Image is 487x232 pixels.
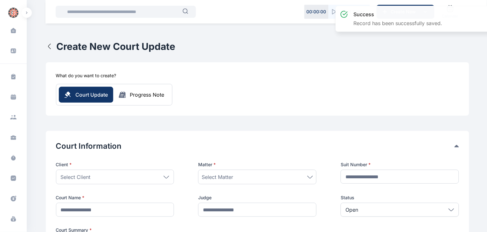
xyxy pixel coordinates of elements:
span: Court Update [76,91,108,99]
button: Court Update [59,87,113,103]
button: Progress Note [113,91,170,99]
h3: success [337,10,425,18]
span: Select Matter [202,173,233,181]
p: Record has been successfully saved. [337,19,425,27]
button: Court Information [56,141,455,151]
div: Progress Note [130,91,164,99]
p: Open [345,206,358,214]
label: Court Name [56,194,174,201]
label: Status [341,194,459,201]
a: Calendar [440,2,461,21]
span: Matter [198,161,216,168]
label: Judge [198,194,317,201]
p: Client [56,161,174,168]
div: Court Information [56,141,459,151]
h1: Create New Court Update [57,41,176,52]
p: 00 : 00 : 00 [307,9,326,15]
h5: What do you want to create? [56,72,116,79]
span: Select Client [61,173,91,181]
label: Suit Number [341,161,459,168]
